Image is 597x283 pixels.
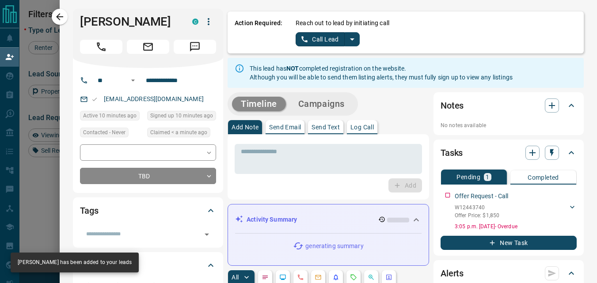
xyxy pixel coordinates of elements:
[332,274,339,281] svg: Listing Alerts
[456,174,480,180] p: Pending
[147,128,216,140] div: Wed Oct 15 2025
[286,65,299,72] strong: NOT
[104,95,204,102] a: [EMAIL_ADDRESS][DOMAIN_NAME]
[80,200,216,221] div: Tags
[455,211,499,219] p: Offer Price: $1,850
[305,241,363,251] p: generating summary
[235,19,282,46] p: Action Required:
[80,204,98,218] h2: Tags
[91,96,98,102] svg: Email Valid
[232,274,239,280] p: All
[192,19,198,25] div: condos.ca
[297,274,304,281] svg: Calls
[150,128,207,137] span: Claimed < a minute ago
[441,146,463,160] h2: Tasks
[441,142,577,163] div: Tasks
[312,124,340,130] p: Send Text
[296,19,389,28] p: Reach out to lead by initiating call
[296,32,345,46] button: Call Lead
[262,274,269,281] svg: Notes
[455,204,499,211] p: W12443740
[441,121,577,129] p: No notes available
[174,40,216,54] span: Message
[269,124,301,130] p: Send Email
[279,274,286,281] svg: Lead Browsing Activity
[441,236,577,250] button: New Task
[83,111,137,120] span: Active 10 minutes ago
[18,255,132,270] div: [PERSON_NAME] has been added to your leads
[296,32,360,46] div: split button
[232,97,286,111] button: Timeline
[350,274,357,281] svg: Requests
[455,223,577,230] p: 3:05 p.m. [DATE] - Overdue
[147,111,216,123] div: Wed Oct 15 2025
[127,40,169,54] span: Email
[441,98,464,113] h2: Notes
[150,111,213,120] span: Signed up 10 minutes ago
[250,60,513,85] div: This lead has completed registration on the website. Although you will be able to send them listi...
[441,95,577,116] div: Notes
[80,40,122,54] span: Call
[80,15,179,29] h1: [PERSON_NAME]
[232,124,259,130] p: Add Note
[201,228,213,241] button: Open
[235,211,422,228] div: Activity Summary
[350,124,374,130] p: Log Call
[80,111,143,123] div: Wed Oct 15 2025
[83,128,125,137] span: Contacted - Never
[441,266,464,280] h2: Alerts
[486,174,489,180] p: 1
[455,192,509,201] p: Offer Request - Call
[315,274,322,281] svg: Emails
[128,75,138,86] button: Open
[455,202,577,221] div: W12443740Offer Price: $1,850
[80,255,216,276] div: Criteria
[289,97,354,111] button: Campaigns
[528,174,559,181] p: Completed
[368,274,375,281] svg: Opportunities
[385,274,392,281] svg: Agent Actions
[80,168,216,184] div: TBD
[247,215,297,224] p: Activity Summary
